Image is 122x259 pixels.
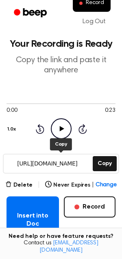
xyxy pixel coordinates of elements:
span: | [37,180,40,190]
a: [EMAIL_ADDRESS][DOMAIN_NAME] [39,240,98,253]
button: Delete [5,181,33,189]
button: Record [64,196,115,218]
button: Copy [93,156,117,171]
span: | [92,181,94,189]
h1: Your Recording is Ready [7,39,115,49]
button: 1.0x [7,122,19,136]
span: Change [96,181,117,189]
p: Copy the link and paste it anywhere [7,55,115,76]
a: Log Out [74,12,114,31]
span: 0:00 [7,107,17,115]
button: Insert into Doc [7,196,59,244]
span: 0:23 [105,107,115,115]
a: Beep [8,5,54,21]
button: Copy [50,138,72,150]
span: Contact us [5,240,117,254]
button: Never Expires|Change [45,181,117,189]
